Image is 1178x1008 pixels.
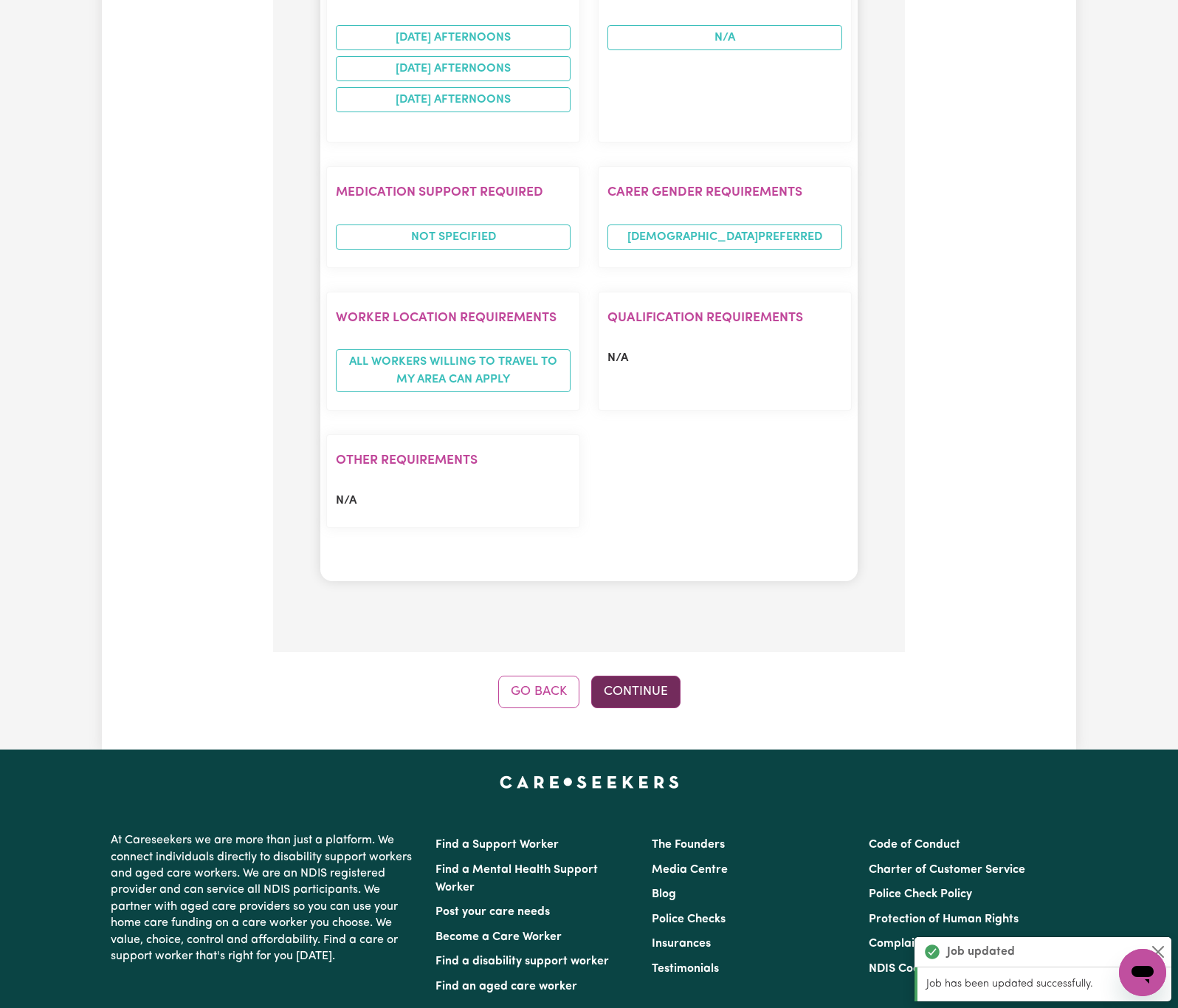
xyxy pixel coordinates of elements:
[652,839,725,851] a: The Founders
[336,185,571,200] h2: Medication Support Required
[336,56,571,81] li: [DATE] afternoons
[435,981,577,992] a: Find an aged care worker
[591,676,681,708] button: Continue
[435,931,562,943] a: Become a Care Worker
[1119,949,1166,996] iframe: Button to launch messaging window
[652,913,726,925] a: Police Checks
[869,963,990,975] a: NDIS Code of Conduct
[336,349,571,392] span: All workers willing to travel to my area can apply
[435,956,609,967] a: Find a disability support worker
[336,87,571,112] li: [DATE] afternoons
[336,224,571,250] span: Not specified
[652,888,676,900] a: Blog
[607,185,842,200] h2: Carer gender requirements
[500,776,679,788] a: Careseekers home page
[336,310,571,326] h2: Worker location requirements
[947,943,1015,961] strong: Job updated
[652,864,728,876] a: Media Centre
[435,906,550,918] a: Post your care needs
[607,352,628,364] span: N/A
[607,310,842,326] h2: Qualification requirements
[336,495,356,507] span: N/A
[336,453,571,468] h2: Other requirements
[869,913,1019,925] a: Protection of Human Rights
[869,839,960,851] a: Code of Conduct
[435,839,559,851] a: Find a Support Worker
[869,888,972,900] a: Police Check Policy
[498,676,579,708] button: Go Back
[111,826,418,970] p: At Careseekers we are more than just a platform. We connect individuals directly to disability su...
[652,938,711,950] a: Insurances
[869,864,1025,876] a: Charter of Customer Service
[869,938,965,950] a: Complaints Policy
[1149,943,1167,961] button: Close
[926,976,1162,992] p: Job has been updated successfully.
[652,963,719,975] a: Testimonials
[336,25,571,50] li: [DATE] afternoons
[607,224,842,250] span: [DEMOGRAPHIC_DATA] preferred
[607,25,842,50] span: N/A
[435,864,598,894] a: Find a Mental Health Support Worker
